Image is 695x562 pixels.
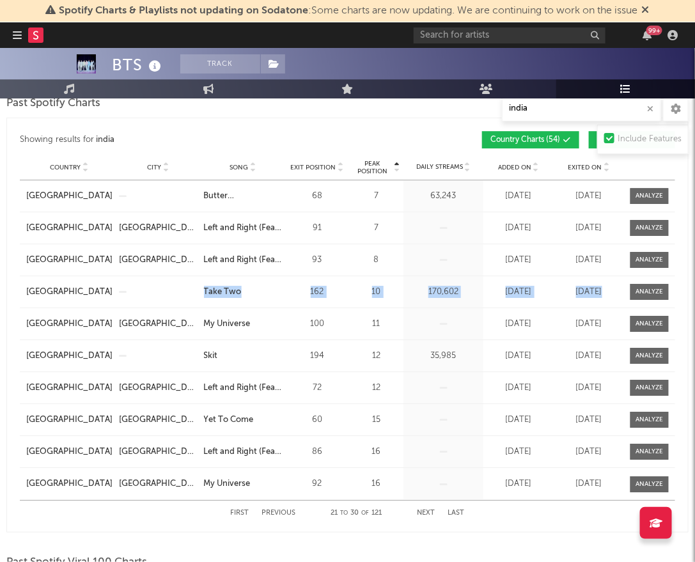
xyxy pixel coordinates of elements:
div: [DATE] [557,414,621,426]
div: [DATE] [487,414,551,426]
a: [GEOGRAPHIC_DATA] [119,446,198,458]
div: [DATE] [557,254,621,267]
a: [GEOGRAPHIC_DATA] [26,318,113,331]
a: [GEOGRAPHIC_DATA] [119,254,198,267]
a: Take Two [204,286,283,299]
a: [GEOGRAPHIC_DATA] [26,414,113,426]
div: 170,602 [407,286,480,299]
span: Country [51,164,81,171]
input: Search for artists [414,27,605,43]
div: [DATE] [487,478,551,490]
button: Next [418,510,435,517]
a: Skit [204,350,283,363]
div: [DATE] [487,222,551,235]
div: Take Two [204,286,242,299]
div: 12 [352,382,400,394]
div: [DATE] [487,446,551,458]
div: [DATE] [557,222,621,235]
div: 63,243 [407,190,480,203]
div: [DATE] [557,446,621,458]
div: Left and Right (Feat. [PERSON_NAME] of BTS) [204,382,283,394]
div: [DATE] [557,478,621,490]
div: [GEOGRAPHIC_DATA] [26,382,113,394]
div: [DATE] [487,254,551,267]
div: [DATE] [557,382,621,394]
div: 7 [352,190,400,203]
span: to [341,510,348,516]
div: 16 [352,478,400,490]
div: 162 [288,286,346,299]
div: [DATE] [487,190,551,203]
div: [GEOGRAPHIC_DATA] [26,286,113,299]
div: [DATE] [557,350,621,363]
div: 100 [288,318,346,331]
div: 72 [288,382,346,394]
div: [DATE] [557,318,621,331]
button: Previous [262,510,296,517]
div: My Universe [204,478,251,490]
div: [DATE] [557,286,621,299]
div: BTS [112,54,164,75]
span: Exit Position [291,164,336,171]
input: Search Playlists/Charts [502,96,662,121]
span: : Some charts are now updating. We are continuing to work on the issue [59,6,638,16]
div: 7 [352,222,400,235]
div: 93 [288,254,346,267]
div: 99 + [646,26,662,35]
div: [GEOGRAPHIC_DATA] [26,446,113,458]
div: 92 [288,478,346,490]
span: Spotify Charts & Playlists not updating on Sodatone [59,6,309,16]
div: [GEOGRAPHIC_DATA] [119,478,198,490]
div: Showing results for [20,131,348,148]
div: 68 [288,190,346,203]
div: 11 [352,318,400,331]
div: [GEOGRAPHIC_DATA] [119,318,198,331]
div: 60 [288,414,346,426]
button: Country Charts(54) [482,131,579,148]
a: [GEOGRAPHIC_DATA] [119,222,198,235]
a: [GEOGRAPHIC_DATA] [26,254,113,267]
div: 194 [288,350,346,363]
span: Past Spotify Charts [6,96,100,111]
button: First [231,510,249,517]
span: Peak Position [352,160,393,175]
div: 12 [352,350,400,363]
div: 21 30 121 [322,506,392,521]
a: [GEOGRAPHIC_DATA] [26,478,113,490]
div: 8 [352,254,400,267]
div: 10 [352,286,400,299]
button: 99+ [643,30,652,40]
a: [GEOGRAPHIC_DATA] [26,350,113,363]
div: Yet To Come [204,414,254,426]
span: Daily Streams [416,162,463,172]
div: [DATE] [487,382,551,394]
span: Exited On [568,164,602,171]
a: [GEOGRAPHIC_DATA] [26,222,113,235]
a: [GEOGRAPHIC_DATA] [26,190,113,203]
div: 91 [288,222,346,235]
div: [DATE] [487,350,551,363]
span: of [362,510,370,516]
a: Yet To Come [204,414,283,426]
div: 86 [288,446,346,458]
div: 16 [352,446,400,458]
span: City [147,164,161,171]
div: My Universe [204,318,251,331]
div: 35,985 [407,350,480,363]
a: Left and Right (Feat. [PERSON_NAME] of BTS) [204,222,283,235]
a: Butter (Instrumental) [204,190,283,203]
a: [GEOGRAPHIC_DATA] [119,382,198,394]
a: Left and Right (Feat. [PERSON_NAME] of BTS) [204,446,283,458]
